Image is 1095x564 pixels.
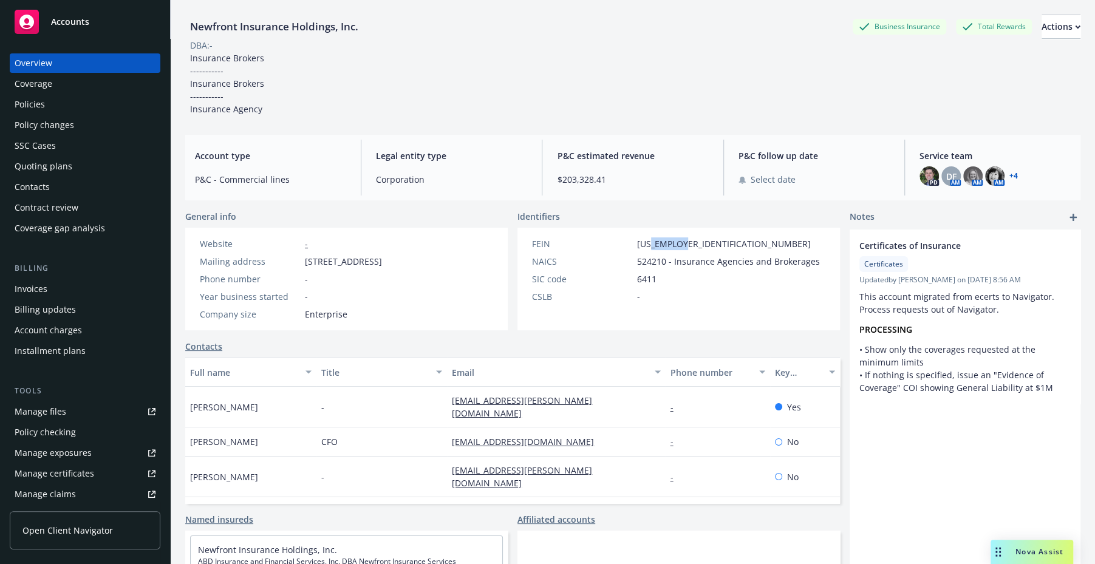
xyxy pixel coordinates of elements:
a: - [670,436,683,447]
a: Policy changes [10,115,160,135]
div: Phone number [200,273,300,285]
a: SSC Cases [10,136,160,155]
strong: PROCESSING [859,324,912,335]
div: Certificates of InsuranceCertificatesUpdatedby [PERSON_NAME] on [DATE] 8:56 AMThis account migrat... [850,229,1080,404]
span: Notes [850,210,875,225]
a: Newfront Insurance Holdings, Inc. [198,544,337,556]
div: Actions [1042,15,1080,38]
div: Manage exposures [15,443,92,463]
div: Key contact [775,366,822,379]
span: - [305,273,308,285]
div: CSLB [532,290,632,303]
div: Drag to move [991,540,1006,564]
div: Business Insurance [853,19,946,34]
a: Installment plans [10,341,160,361]
div: Mailing address [200,255,300,268]
a: - [670,401,683,413]
span: [STREET_ADDRESS] [305,255,382,268]
button: Nova Assist [991,540,1073,564]
a: Policy checking [10,423,160,442]
button: Phone number [666,358,770,387]
div: DBA: - [190,39,213,52]
div: Full name [190,366,298,379]
button: Title [316,358,448,387]
div: Billing [10,262,160,274]
span: Updated by [PERSON_NAME] on [DATE] 8:56 AM [859,274,1071,285]
div: Manage claims [15,484,76,504]
a: Contract review [10,198,160,217]
div: Policies [15,95,45,114]
a: Manage claims [10,484,160,504]
a: Named insureds [185,513,253,526]
button: Key contact [770,358,840,387]
span: No [787,435,799,448]
div: Company size [200,308,300,321]
span: P&C estimated revenue [557,149,708,162]
div: Manage files [15,402,66,421]
div: Email [452,366,647,379]
button: Full name [185,358,316,387]
a: Invoices [10,279,160,299]
a: Coverage [10,74,160,93]
span: - [321,401,324,413]
div: Phone number [670,366,752,379]
div: Total Rewards [956,19,1032,34]
div: Account charges [15,321,82,340]
span: [US_EMPLOYER_IDENTIFICATION_NUMBER] [637,237,811,250]
a: - [305,238,308,250]
button: Email [447,358,665,387]
p: This account migrated from ecerts to Navigator. Process requests out of Navigator. [859,290,1071,316]
a: Accounts [10,5,160,39]
span: Open Client Navigator [22,524,113,537]
a: [EMAIL_ADDRESS][DOMAIN_NAME] [452,436,604,447]
span: Service team [919,149,1071,162]
div: SSC Cases [15,136,56,155]
span: Select date [751,173,796,186]
a: Affiliated accounts [517,513,595,526]
span: - [637,290,640,303]
span: 6411 [637,273,657,285]
span: No [787,471,799,483]
span: Corporation [376,173,527,186]
a: Manage files [10,402,160,421]
a: [EMAIL_ADDRESS][PERSON_NAME][DOMAIN_NAME] [452,464,592,489]
span: Nova Assist [1015,546,1063,557]
div: Manage certificates [15,464,94,483]
span: Account type [195,149,346,162]
div: Overview [15,53,52,73]
span: Yes [787,401,801,413]
span: Accounts [51,17,89,27]
div: Policy checking [15,423,76,442]
span: Certificates [864,259,903,270]
span: DF [946,170,956,183]
a: Contacts [185,340,222,353]
span: Enterprise [305,308,347,321]
div: Policy changes [15,115,74,135]
span: 524210 - Insurance Agencies and Brokerages [637,255,820,268]
a: Manage certificates [10,464,160,483]
a: Overview [10,53,160,73]
span: [PERSON_NAME] [190,401,258,413]
a: add [1066,210,1080,225]
img: photo [963,166,983,186]
img: photo [985,166,1005,186]
span: P&C - Commercial lines [195,173,346,186]
span: Certificates of Insurance [859,239,1039,252]
a: Manage exposures [10,443,160,463]
span: CFO [321,435,338,448]
div: Coverage [15,74,52,93]
span: P&C follow up date [739,149,890,162]
span: Identifiers [517,210,560,223]
div: Title [321,366,429,379]
div: Year business started [200,290,300,303]
span: Legal entity type [376,149,527,162]
div: SIC code [532,273,632,285]
span: - [321,471,324,483]
span: [PERSON_NAME] [190,471,258,483]
div: Website [200,237,300,250]
div: Coverage gap analysis [15,219,105,238]
a: Account charges [10,321,160,340]
a: - [670,471,683,483]
a: Quoting plans [10,157,160,176]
